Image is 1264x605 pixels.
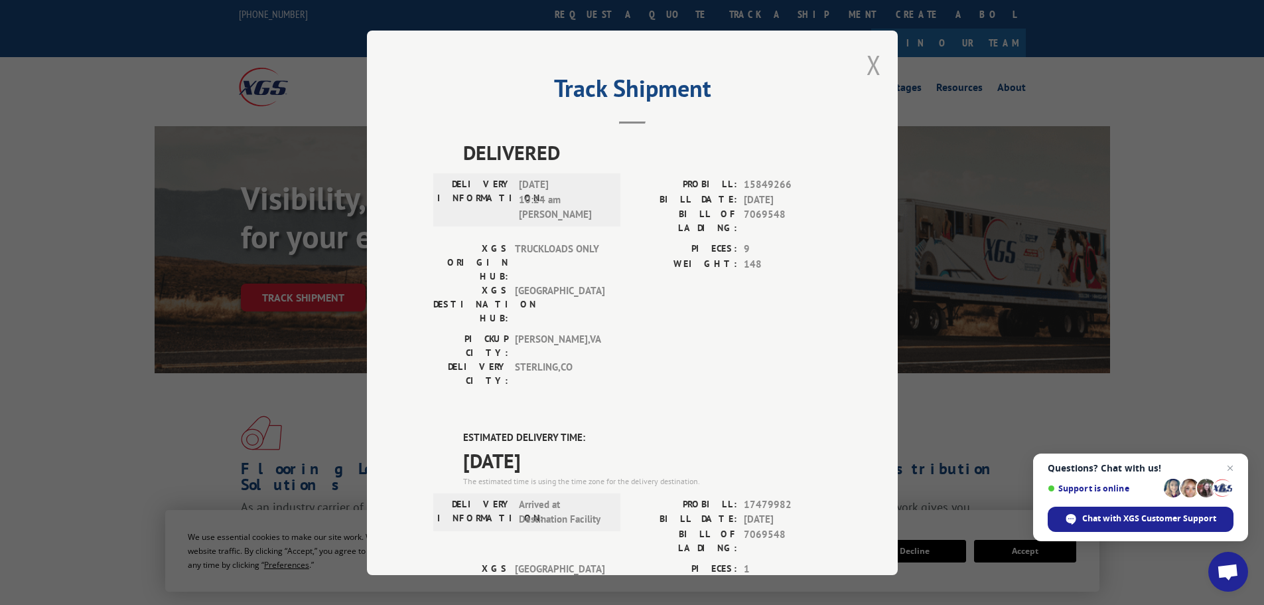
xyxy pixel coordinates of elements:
span: [DATE] [463,445,831,475]
label: XGS DESTINATION HUB: [433,284,508,325]
span: [PERSON_NAME] , VA [515,332,604,360]
span: [DATE] 10:24 am [PERSON_NAME] [519,177,608,222]
span: [GEOGRAPHIC_DATA] [515,561,604,603]
label: PIECES: [632,561,737,576]
div: The estimated time is using the time zone for the delivery destination. [463,475,831,487]
label: PICKUP CITY: [433,332,508,360]
span: Support is online [1048,483,1159,493]
span: 15849266 [744,177,831,193]
span: DELIVERED [463,137,831,167]
span: Questions? Chat with us! [1048,463,1233,474]
div: Chat with XGS Customer Support [1048,507,1233,532]
label: BILL OF LADING: [632,527,737,555]
span: [DATE] [744,192,831,207]
h2: Track Shipment [433,79,831,104]
span: Arrived at Destination Facility [519,497,608,527]
span: 17479982 [744,497,831,512]
label: DELIVERY INFORMATION: [437,177,512,222]
label: BILL OF LADING: [632,207,737,235]
span: Chat with XGS Customer Support [1082,513,1216,525]
label: XGS ORIGIN HUB: [433,561,508,603]
label: BILL DATE: [632,512,737,527]
div: Open chat [1208,552,1248,592]
label: BILL DATE: [632,192,737,207]
span: [GEOGRAPHIC_DATA] [515,284,604,325]
label: DELIVERY INFORMATION: [437,497,512,527]
label: DELIVERY CITY: [433,360,508,388]
span: [DATE] [744,512,831,527]
label: ESTIMATED DELIVERY TIME: [463,430,831,446]
label: WEIGHT: [632,256,737,272]
span: TRUCKLOADS ONLY [515,242,604,284]
span: 9 [744,242,831,257]
label: XGS ORIGIN HUB: [433,242,508,284]
label: PROBILL: [632,177,737,193]
span: 7069548 [744,527,831,555]
span: STERLING , CO [515,360,604,388]
span: 7069548 [744,207,831,235]
label: PIECES: [632,242,737,257]
span: 1 [744,561,831,576]
label: PROBILL: [632,497,737,512]
span: Close chat [1222,460,1238,476]
button: Close modal [867,47,881,82]
span: 148 [744,256,831,272]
